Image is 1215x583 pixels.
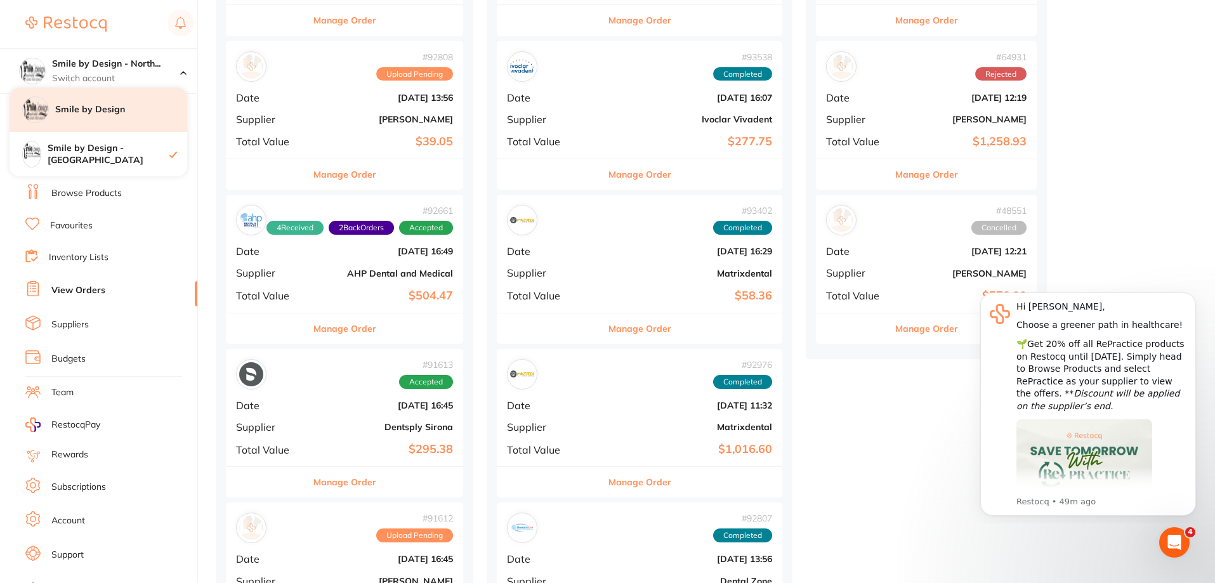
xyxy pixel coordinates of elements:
[376,513,453,523] span: # 91612
[900,93,1027,103] b: [DATE] 12:19
[713,206,772,216] span: # 93402
[236,136,305,147] span: Total Value
[266,221,324,235] span: Received
[51,386,74,399] a: Team
[52,72,180,85] p: Switch account
[713,52,772,62] span: # 93538
[713,221,772,235] span: Completed
[900,114,1027,124] b: [PERSON_NAME]
[826,290,890,301] span: Total Value
[51,419,100,431] span: RestocqPay
[975,52,1027,62] span: # 64931
[50,219,93,232] a: Favourites
[507,114,592,125] span: Supplier
[239,208,263,232] img: AHP Dental and Medical
[236,246,305,257] span: Date
[507,290,592,301] span: Total Value
[608,5,671,36] button: Manage Order
[507,246,592,257] span: Date
[236,92,305,103] span: Date
[313,467,376,497] button: Manage Order
[315,400,453,410] b: [DATE] 16:45
[507,400,592,411] span: Date
[826,246,890,257] span: Date
[329,221,394,235] span: Back orders
[826,92,890,103] span: Date
[900,268,1027,278] b: [PERSON_NAME]
[236,290,305,301] span: Total Value
[51,514,85,527] a: Account
[315,93,453,103] b: [DATE] 13:56
[602,268,772,278] b: Matrixdental
[20,58,45,84] img: Smile by Design - North Sydney
[900,135,1027,148] b: $1,258.93
[315,422,453,432] b: Dentsply Sirona
[315,246,453,256] b: [DATE] 16:49
[608,159,671,190] button: Manage Order
[829,208,853,232] img: Henry Schein Halas
[1159,527,1190,558] iframe: Intercom live chat
[507,92,592,103] span: Date
[313,313,376,344] button: Manage Order
[266,206,453,216] span: # 92661
[376,528,453,542] span: Upload Pending
[376,67,453,81] span: Upload Pending
[239,362,263,386] img: Dentsply Sirona
[608,313,671,344] button: Manage Order
[313,5,376,36] button: Manage Order
[608,467,671,497] button: Manage Order
[895,5,958,36] button: Manage Order
[51,549,84,561] a: Support
[51,449,88,461] a: Rewards
[315,135,453,148] b: $39.05
[239,55,263,79] img: Adam Dental
[826,267,890,278] span: Supplier
[826,136,890,147] span: Total Value
[602,135,772,148] b: $277.75
[510,362,534,386] img: Matrixdental
[315,554,453,564] b: [DATE] 16:45
[602,93,772,103] b: [DATE] 16:07
[315,443,453,456] b: $295.38
[713,375,772,389] span: Completed
[239,516,263,540] img: Adam Dental
[376,52,453,62] span: # 92808
[900,246,1027,256] b: [DATE] 12:21
[23,141,41,159] img: Smile by Design - North Sydney
[1185,527,1195,537] span: 4
[52,58,180,70] h4: Smile by Design - North Sydney
[315,268,453,278] b: AHP Dental and Medical
[895,159,958,190] button: Manage Order
[507,553,592,565] span: Date
[510,55,534,79] img: Ivoclar Vivadent
[51,284,105,297] a: View Orders
[826,114,890,125] span: Supplier
[315,289,453,303] b: $504.47
[226,349,463,498] div: Dentsply Sirona#91613AcceptedDate[DATE] 16:45SupplierDentsply SironaTotal Value$295.38Manage Order
[51,187,122,200] a: Browse Products
[236,421,305,433] span: Supplier
[507,267,592,278] span: Supplier
[895,313,958,344] button: Manage Order
[900,289,1027,303] b: $770.00
[510,208,534,232] img: Matrixdental
[602,400,772,410] b: [DATE] 11:32
[49,251,108,264] a: Inventory Lists
[236,400,305,411] span: Date
[25,417,41,432] img: RestocqPay
[236,444,305,455] span: Total Value
[602,114,772,124] b: Ivoclar Vivadent
[399,375,453,389] span: Accepted
[602,246,772,256] b: [DATE] 16:29
[51,481,106,494] a: Subscriptions
[25,417,100,432] a: RestocqPay
[602,422,772,432] b: Matrixdental
[25,16,107,32] img: Restocq Logo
